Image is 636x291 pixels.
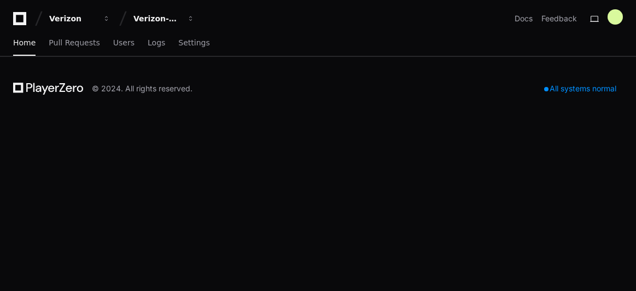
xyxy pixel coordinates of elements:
[133,13,180,24] div: Verizon-Clarify-Resource-Management
[178,39,209,46] span: Settings
[113,31,135,56] a: Users
[178,31,209,56] a: Settings
[148,31,165,56] a: Logs
[49,13,96,24] div: Verizon
[541,13,577,24] button: Feedback
[92,83,192,94] div: © 2024. All rights reserved.
[45,9,115,28] button: Verizon
[538,81,623,96] div: All systems normal
[49,31,100,56] a: Pull Requests
[148,39,165,46] span: Logs
[13,39,36,46] span: Home
[13,31,36,56] a: Home
[515,13,533,24] a: Docs
[49,39,100,46] span: Pull Requests
[129,9,199,28] button: Verizon-Clarify-Resource-Management
[113,39,135,46] span: Users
